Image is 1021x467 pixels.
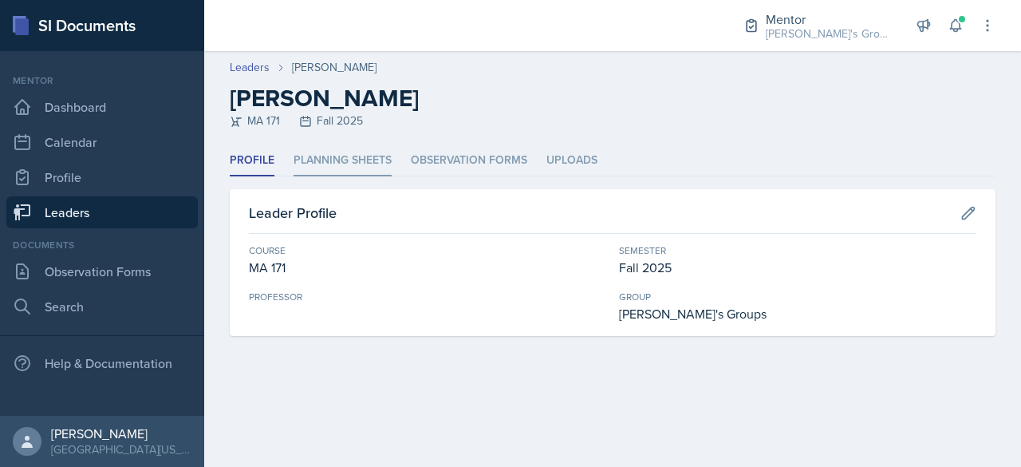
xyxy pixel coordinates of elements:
a: Observation Forms [6,255,198,287]
h3: Leader Profile [249,202,337,224]
div: MA 171 Fall 2025 [230,113,995,129]
li: Observation Forms [411,145,527,176]
li: Uploads [546,145,597,176]
div: MA 171 [249,258,606,277]
div: Professor [249,290,606,304]
div: [PERSON_NAME]'s Groups / Fall 2025 [766,26,893,42]
a: Search [6,291,198,323]
div: Mentor [6,73,198,88]
div: Mentor [766,10,893,29]
div: Fall 2025 [619,258,976,277]
div: [PERSON_NAME] [51,425,191,441]
a: Leaders [230,59,270,76]
h2: [PERSON_NAME] [230,84,995,113]
a: Calendar [6,126,198,158]
a: Dashboard [6,91,198,123]
div: Group [619,290,976,304]
div: [PERSON_NAME]'s Groups [619,304,976,323]
div: Course [249,243,606,258]
div: [GEOGRAPHIC_DATA][US_STATE] in [GEOGRAPHIC_DATA] [51,441,191,457]
li: Planning Sheets [294,145,392,176]
a: Profile [6,161,198,193]
div: [PERSON_NAME] [292,59,376,76]
li: Profile [230,145,274,176]
div: Documents [6,238,198,252]
div: Semester [619,243,976,258]
a: Leaders [6,196,198,228]
div: Help & Documentation [6,347,198,379]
